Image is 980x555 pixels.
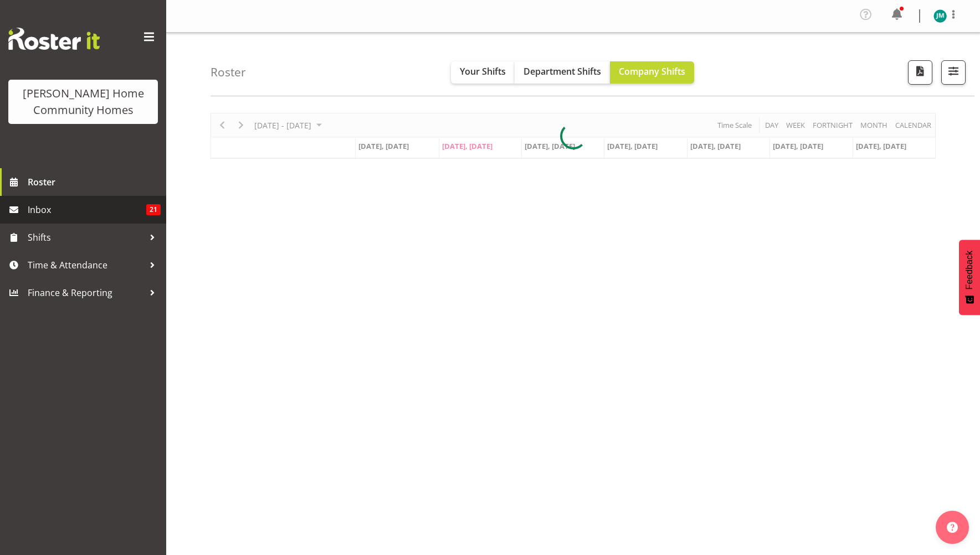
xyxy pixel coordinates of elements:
div: [PERSON_NAME] Home Community Homes [19,85,147,118]
button: Department Shifts [515,61,610,84]
span: Department Shifts [524,65,601,77]
span: Company Shifts [619,65,685,77]
span: 21 [146,204,161,215]
span: Finance & Reporting [28,284,144,301]
button: Download a PDF of the roster according to the set date range. [908,60,932,85]
button: Filter Shifts [941,60,966,85]
span: Shifts [28,229,144,246]
button: Company Shifts [610,61,694,84]
img: Rosterit website logo [8,28,100,50]
span: Inbox [28,201,146,218]
h4: Roster [211,66,246,79]
span: Roster [28,174,161,190]
span: Feedback [964,251,974,289]
span: Your Shifts [460,65,506,77]
button: Feedback - Show survey [959,240,980,315]
img: help-xxl-2.png [947,522,958,533]
span: Time & Attendance [28,257,144,273]
img: johanna-molina8557.jpg [933,9,947,23]
button: Your Shifts [451,61,515,84]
